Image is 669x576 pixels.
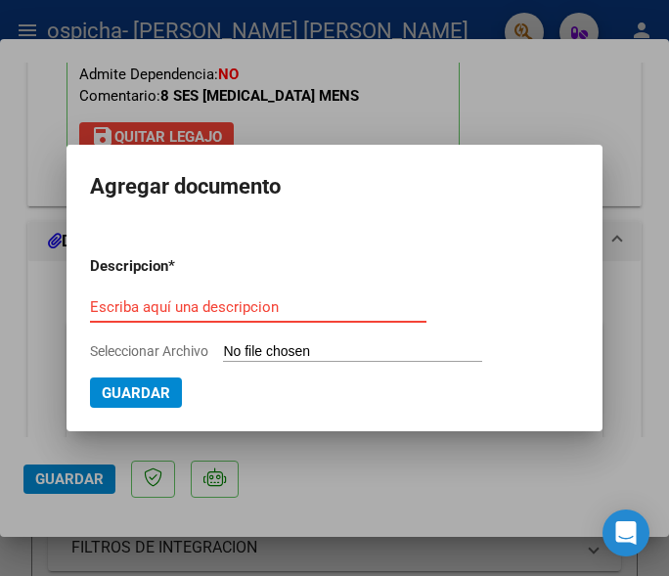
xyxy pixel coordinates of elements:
span: Seleccionar Archivo [90,343,208,359]
span: Guardar [102,384,170,402]
div: Open Intercom Messenger [602,510,649,556]
h2: Agregar documento [90,168,578,205]
button: Guardar [90,377,182,408]
p: Descripcion [90,255,238,278]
